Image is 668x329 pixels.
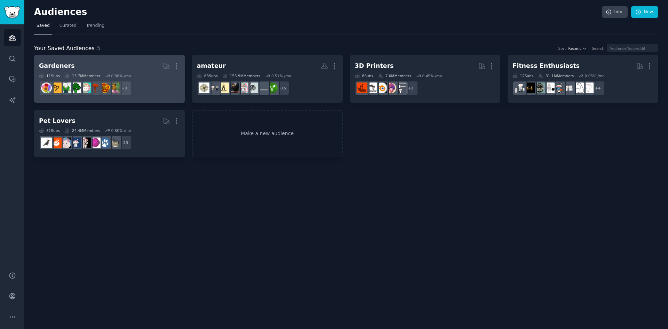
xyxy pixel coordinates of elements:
div: 0.05 % /mo [585,73,605,78]
a: Curated [57,20,79,34]
img: flowers [41,83,52,93]
img: 3Dprinting [396,83,406,93]
div: 0.51 % /mo [271,73,291,78]
img: whatsthisplant [100,83,110,93]
div: 0.88 % /mo [111,73,131,78]
div: 83 Sub s [197,73,218,78]
img: vegetablegardening [70,83,81,93]
img: cats [109,138,120,148]
div: Fitness Enthusiasts [512,62,580,70]
img: vintage [238,83,248,93]
div: 0.45 % /mo [422,73,442,78]
button: Recent [568,46,587,51]
img: succulents [80,83,91,93]
div: 8 Sub s [355,73,373,78]
span: Recent [568,46,581,51]
a: Make a new audience [192,110,343,158]
img: gardening [109,83,120,93]
img: dogswithjobs [70,138,81,148]
div: 12 Sub s [512,73,533,78]
img: SavageGarden [61,83,71,93]
img: GardeningUK [51,83,62,93]
img: blender [376,83,387,93]
img: whatisthisthing [208,83,219,93]
div: Search [592,46,604,51]
img: GYM [544,83,555,93]
a: Pet Lovers31Subs24.4MMembers0.80% /mo+23catsdogsAquariumsparrotsdogswithjobsRATSBeardedDragonsbir... [34,110,185,158]
img: birding [41,138,52,148]
div: 7.0M Members [378,73,411,78]
span: Saved [37,23,50,29]
img: Health [554,83,564,93]
a: Info [602,6,628,18]
div: + 4 [590,81,605,95]
input: Audience/Subreddit [607,44,658,52]
img: GymMotivation [534,83,545,93]
div: + 23 [117,135,132,150]
img: GummySearch logo [4,6,20,18]
img: ender3 [366,83,377,93]
img: strength_training [573,83,584,93]
span: Your Saved Audiences [34,44,95,53]
span: 5 [97,45,101,52]
img: vegan [267,83,278,93]
div: Sort [558,46,566,51]
a: Saved [34,20,52,34]
a: 3D Printers8Subs7.0MMembers0.45% /mo+33Dprinting3Dmodelingblenderender3FixMyPrint [350,55,501,103]
div: 31.1M Members [538,73,574,78]
img: RATS [61,138,71,148]
img: FoundPhotos [247,83,258,93]
div: 0.80 % /mo [111,128,131,133]
img: loseit [563,83,574,93]
img: workout [524,83,535,93]
div: 11 Sub s [39,73,60,78]
div: 24.4M Members [65,128,100,133]
img: BeardedDragons [51,138,62,148]
div: 31 Sub s [39,128,60,133]
img: whatsthisworth [199,83,209,93]
img: artcollecting [228,83,239,93]
img: dogs [100,138,110,148]
div: 3D Printers [355,62,394,70]
div: + 3 [117,81,132,95]
div: amateur [197,62,226,70]
a: New [631,6,658,18]
img: Fitness [583,83,594,93]
img: FixMyPrint [357,83,367,93]
div: 13.7M Members [65,73,100,78]
div: + 3 [404,81,418,95]
img: JewelryIdentification [218,83,229,93]
div: Gardeners [39,62,75,70]
a: Gardeners11Subs13.7MMembers0.88% /mo+3gardeningwhatsthisplantmycologysucculentsvegetablegardening... [34,55,185,103]
h2: Audiences [34,7,602,18]
img: parrots [80,138,91,148]
div: Pet Lovers [39,117,75,125]
div: + 75 [275,81,289,95]
a: Trending [84,20,107,34]
img: weightroom [515,83,525,93]
span: Trending [86,23,104,29]
div: 155.9M Members [223,73,261,78]
img: minimalism [257,83,268,93]
span: Curated [59,23,77,29]
img: Aquariums [90,138,101,148]
img: mycology [90,83,101,93]
a: amateur83Subs155.9MMembers0.51% /mo+75veganminimalismFoundPhotosvintageartcollectingJewelryIdenti... [192,55,343,103]
a: Fitness Enthusiasts12Subs31.1MMembers0.05% /mo+4Fitnessstrength_trainingloseitHealthGYMGymMotivat... [508,55,658,103]
img: 3Dmodeling [386,83,397,93]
